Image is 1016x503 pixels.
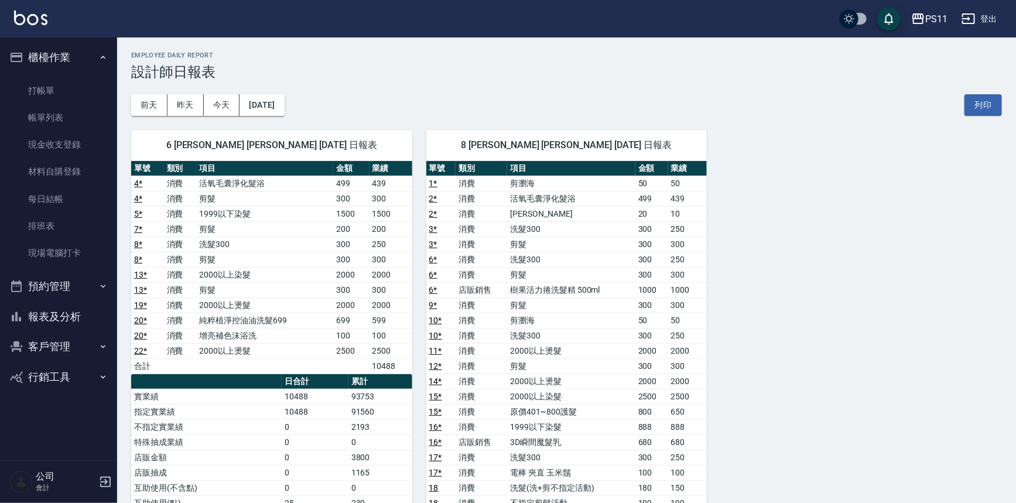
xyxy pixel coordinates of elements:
th: 業績 [668,161,707,176]
td: 3D瞬間魔髮乳 [507,434,635,450]
td: 洗髮(洗+剪不指定活動) [507,480,635,495]
td: 2000 [635,343,668,358]
td: 100 [370,328,412,343]
td: 剪髮 [507,297,635,313]
td: 300 [635,297,668,313]
button: 昨天 [167,94,204,116]
td: 互助使用(不含點) [131,480,282,495]
td: 0 [282,465,348,480]
td: 2000 [370,297,412,313]
td: 消費 [456,191,507,206]
td: 洗髮300 [507,221,635,237]
td: 91560 [348,404,412,419]
td: 439 [370,176,412,191]
td: 剪瀏海 [507,176,635,191]
td: 洗髮300 [507,328,635,343]
p: 會計 [36,483,95,493]
img: Logo [14,11,47,25]
td: 180 [635,480,668,495]
td: 50 [635,176,668,191]
td: 10488 [282,389,348,404]
td: 剪瀏海 [507,313,635,328]
td: 洗髮300 [196,237,333,252]
td: 300 [333,252,369,267]
td: 888 [668,419,707,434]
td: 0 [348,480,412,495]
td: [PERSON_NAME] [507,206,635,221]
td: 2193 [348,419,412,434]
td: 活氧毛囊淨化髮浴 [196,176,333,191]
td: 250 [668,252,707,267]
td: 250 [668,450,707,465]
td: 原價401~800護髮 [507,404,635,419]
td: 消費 [164,176,197,191]
td: 消費 [456,237,507,252]
td: 增亮補色沫浴洗 [196,328,333,343]
td: 2000以上燙髮 [196,297,333,313]
td: 888 [635,419,668,434]
td: 消費 [456,297,507,313]
td: 2000 [333,267,369,282]
td: 250 [668,328,707,343]
td: 剪髮 [507,267,635,282]
td: 300 [635,237,668,252]
td: 消費 [456,389,507,404]
span: 8 [PERSON_NAME] [PERSON_NAME] [DATE] 日報表 [440,139,693,151]
td: 300 [370,282,412,297]
td: 93753 [348,389,412,404]
td: 不指定實業績 [131,419,282,434]
button: 客戶管理 [5,331,112,362]
td: 300 [333,282,369,297]
th: 金額 [333,161,369,176]
th: 項目 [196,161,333,176]
td: 50 [668,176,707,191]
td: 100 [635,465,668,480]
td: 2500 [635,389,668,404]
td: 2000 [370,267,412,282]
td: 20 [635,206,668,221]
td: 消費 [164,297,197,313]
table: a dense table [131,161,412,374]
th: 項目 [507,161,635,176]
a: 現金收支登錄 [5,131,112,158]
td: 店販金額 [131,450,282,465]
td: 消費 [456,313,507,328]
td: 1165 [348,465,412,480]
td: 消費 [164,206,197,221]
span: 6 [PERSON_NAME] [PERSON_NAME] [DATE] 日報表 [145,139,398,151]
td: 50 [668,313,707,328]
td: 300 [635,358,668,374]
img: Person [9,470,33,494]
td: 2000 [668,343,707,358]
td: 150 [668,480,707,495]
td: 剪髮 [196,252,333,267]
th: 類別 [456,161,507,176]
td: 300 [635,252,668,267]
td: 2500 [668,389,707,404]
th: 日合計 [282,374,348,389]
td: 消費 [164,191,197,206]
td: 2000以上燙髮 [196,343,333,358]
td: 剪髮 [196,221,333,237]
td: 2000以上染髮 [196,267,333,282]
td: 2000 [635,374,668,389]
a: 帳單列表 [5,104,112,131]
td: 消費 [164,343,197,358]
td: 消費 [456,252,507,267]
td: 消費 [456,374,507,389]
td: 實業績 [131,389,282,404]
td: 消費 [456,343,507,358]
button: PS11 [906,7,952,31]
td: 1999以下染髮 [507,419,635,434]
td: 2000 [668,374,707,389]
button: 報表及分析 [5,302,112,332]
a: 18 [429,483,439,492]
button: save [877,7,901,30]
td: 消費 [456,450,507,465]
td: 消費 [456,480,507,495]
td: 消費 [164,221,197,237]
td: 10488 [370,358,412,374]
td: 消費 [164,252,197,267]
td: 0 [282,434,348,450]
a: 打帳單 [5,77,112,104]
